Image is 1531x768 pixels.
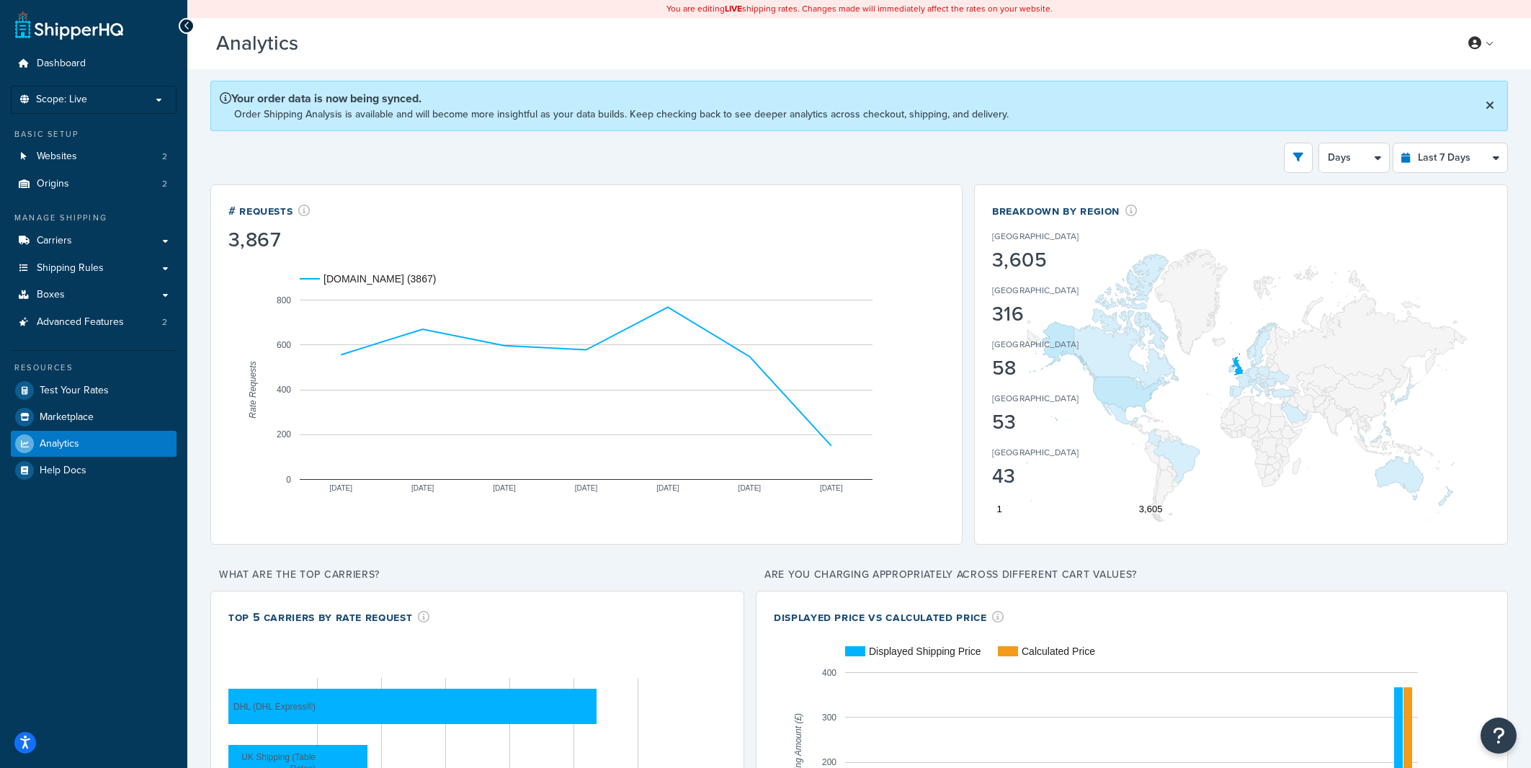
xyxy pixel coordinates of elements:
button: open filter drawer [1284,143,1313,173]
div: # Requests [228,202,311,219]
a: Help Docs [11,457,177,483]
a: Websites2 [11,143,177,170]
div: Top 5 Carriers by Rate Request [228,609,430,625]
a: Origins2 [11,171,177,197]
text: 300 [822,713,836,723]
text: 800 [277,295,291,305]
li: Websites [11,143,177,170]
p: [GEOGRAPHIC_DATA] [992,392,1079,405]
text: Calculated Price [1022,646,1095,657]
span: 2 [162,316,167,329]
li: Origins [11,171,177,197]
text: Displayed Shipping Price [869,646,981,657]
p: [GEOGRAPHIC_DATA] [992,230,1079,243]
p: [GEOGRAPHIC_DATA] [992,446,1079,459]
span: Help Docs [40,465,86,477]
button: Open Resource Center [1481,718,1517,754]
a: Carriers [11,228,177,254]
div: 43 [992,466,1123,486]
text: 200 [277,429,291,439]
a: Test Your Rates [11,378,177,403]
a: Shipping Rules [11,255,177,282]
span: Shipping Rules [37,262,104,274]
li: Advanced Features [11,309,177,336]
span: 2 [162,178,167,190]
text: 1 [996,504,1001,514]
text: UK Shipping (Table [241,751,316,762]
p: What are the top carriers? [210,565,744,585]
svg: A chart. [992,249,1490,523]
a: Advanced Features2 [11,309,177,336]
div: Breakdown by Region [992,202,1138,219]
p: Are you charging appropriately across different cart values? [756,565,1508,585]
text: 400 [822,667,836,677]
text: [DATE] [575,483,598,491]
text: [DATE] [656,483,679,491]
svg: A chart. [228,253,945,527]
span: Test Your Rates [40,385,109,397]
span: Dashboard [37,58,86,70]
span: Beta [302,37,351,54]
p: [GEOGRAPHIC_DATA] [992,284,1079,297]
div: 58 [992,358,1123,378]
text: [DATE] [329,483,352,491]
text: 600 [277,340,291,350]
a: Marketplace [11,404,177,430]
span: Analytics [40,438,79,450]
div: 53 [992,412,1123,432]
div: 3,867 [228,230,311,250]
div: 316 [992,304,1123,324]
text: Rate Requests [248,361,258,418]
text: [DATE] [411,483,434,491]
div: Basic Setup [11,128,177,140]
div: 3,605 [992,250,1123,270]
span: Origins [37,178,69,190]
a: Boxes [11,282,177,308]
text: DHL (DHL Express®) [233,701,316,711]
div: Manage Shipping [11,212,177,224]
text: 3,605 [1139,504,1163,514]
text: 0 [286,474,291,484]
p: [GEOGRAPHIC_DATA] [992,338,1079,351]
span: Advanced Features [37,316,124,329]
span: Carriers [37,235,72,247]
b: LIVE [725,2,742,15]
text: 200 [822,757,836,767]
span: Websites [37,151,77,163]
a: Dashboard [11,50,177,77]
span: Boxes [37,289,65,301]
text: 400 [277,385,291,395]
span: 2 [162,151,167,163]
span: Marketplace [40,411,94,424]
text: [DATE] [493,483,516,491]
a: Analytics [11,431,177,457]
div: Displayed Price vs Calculated Price [774,609,1004,625]
p: Order Shipping Analysis is available and will become more insightful as your data builds. Keep ch... [234,107,1009,122]
text: [DOMAIN_NAME] (3867) [323,273,436,285]
text: [DATE] [738,483,762,491]
text: [DATE] [820,483,843,491]
p: Your order data is now being synced. [220,90,1009,107]
span: Scope: Live [36,94,87,106]
div: Resources [11,362,177,374]
h3: Analytics [216,32,1437,55]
